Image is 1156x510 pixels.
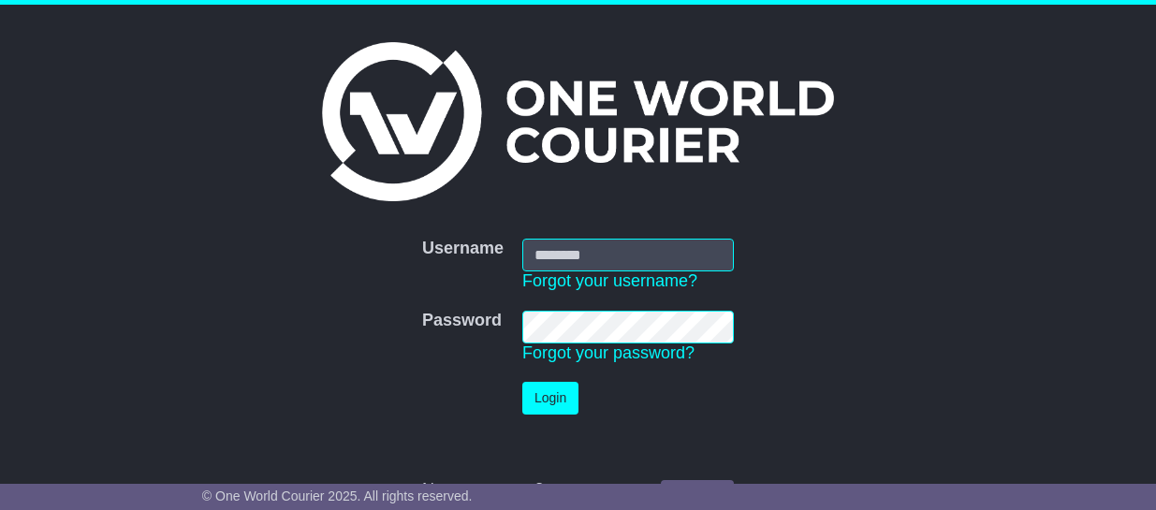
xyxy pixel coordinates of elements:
[522,343,695,362] a: Forgot your password?
[522,382,578,415] button: Login
[422,480,734,501] div: No account yet?
[422,311,502,331] label: Password
[202,488,473,503] span: © One World Courier 2025. All rights reserved.
[422,239,504,259] label: Username
[522,271,697,290] a: Forgot your username?
[322,42,833,201] img: One World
